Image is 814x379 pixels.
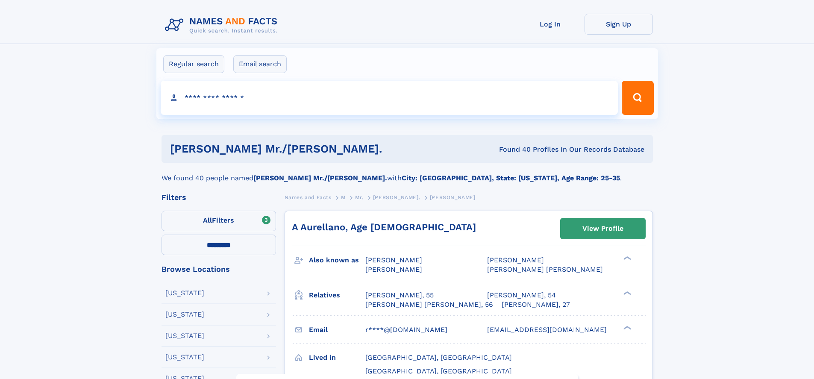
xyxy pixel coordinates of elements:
[365,291,434,300] a: [PERSON_NAME], 55
[355,194,363,200] span: Mr.
[516,14,585,35] a: Log In
[162,14,285,37] img: Logo Names and Facts
[309,288,365,303] h3: Relatives
[365,265,422,273] span: [PERSON_NAME]
[341,192,346,203] a: M
[341,194,346,200] span: M
[163,55,224,73] label: Regular search
[621,256,632,261] div: ❯
[162,265,276,273] div: Browse Locations
[203,216,212,224] span: All
[373,194,420,200] span: [PERSON_NAME].
[365,256,422,264] span: [PERSON_NAME]
[292,222,476,232] a: A Aurellano, Age [DEMOGRAPHIC_DATA]
[585,14,653,35] a: Sign Up
[365,367,512,375] span: [GEOGRAPHIC_DATA], [GEOGRAPHIC_DATA]
[402,174,620,182] b: City: [GEOGRAPHIC_DATA], State: [US_STATE], Age Range: 25-35
[621,290,632,296] div: ❯
[487,265,603,273] span: [PERSON_NAME] [PERSON_NAME]
[165,332,204,339] div: [US_STATE]
[165,354,204,361] div: [US_STATE]
[285,192,332,203] a: Names and Facts
[621,325,632,330] div: ❯
[165,290,204,297] div: [US_STATE]
[487,326,607,334] span: [EMAIL_ADDRESS][DOMAIN_NAME]
[430,194,476,200] span: [PERSON_NAME]
[582,219,623,238] div: View Profile
[309,253,365,267] h3: Also known as
[441,145,644,154] div: Found 40 Profiles In Our Records Database
[561,218,645,239] a: View Profile
[162,194,276,201] div: Filters
[162,163,653,183] div: We found 40 people named with .
[487,256,544,264] span: [PERSON_NAME]
[373,192,420,203] a: [PERSON_NAME].
[622,81,653,115] button: Search Button
[309,323,365,337] h3: Email
[162,211,276,231] label: Filters
[487,291,556,300] a: [PERSON_NAME], 54
[253,174,387,182] b: [PERSON_NAME] Mr./[PERSON_NAME].
[233,55,287,73] label: Email search
[161,81,618,115] input: search input
[502,300,570,309] a: [PERSON_NAME], 27
[309,350,365,365] h3: Lived in
[355,192,363,203] a: Mr.
[170,144,441,154] h1: [PERSON_NAME] mr./[PERSON_NAME].
[165,311,204,318] div: [US_STATE]
[365,353,512,361] span: [GEOGRAPHIC_DATA], [GEOGRAPHIC_DATA]
[365,300,493,309] a: [PERSON_NAME] [PERSON_NAME], 56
